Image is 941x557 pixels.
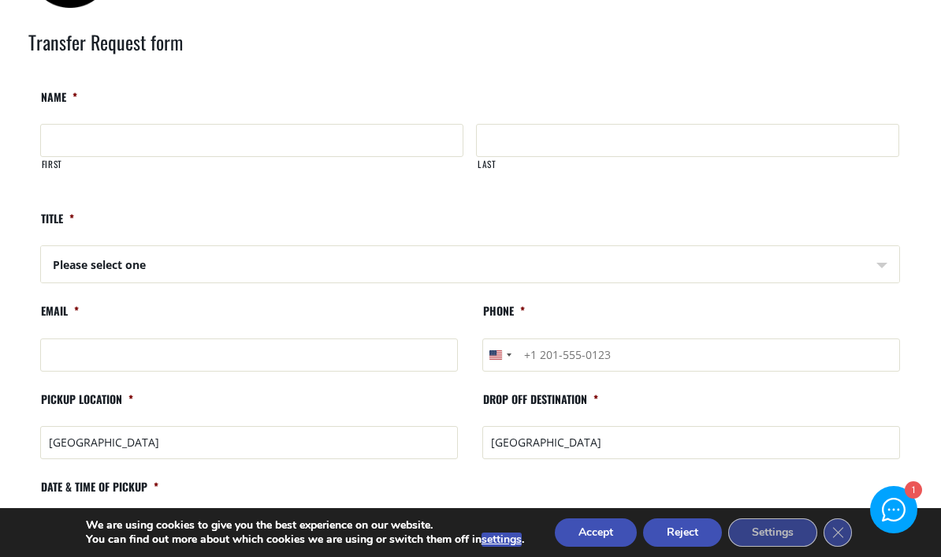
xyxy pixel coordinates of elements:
h2: Transfer Request form [28,28,913,77]
p: You can find out more about which cookies we are using or switch them off in . [86,533,524,547]
label: First [41,158,463,184]
input: +1 201-555-0123 [482,338,900,372]
div: 1 [904,483,921,499]
button: Selected country [483,339,516,371]
button: Settings [728,518,817,547]
label: Phone [482,304,525,331]
label: Date & time of pickup [40,480,158,507]
label: Title [40,211,74,239]
label: Drop off destination [482,392,598,420]
p: We are using cookies to give you the best experience on our website. [86,518,524,533]
label: Last [477,158,899,184]
label: Pickup location [40,392,133,420]
button: Reject [643,518,722,547]
button: Accept [555,518,637,547]
button: settings [482,533,522,547]
button: Close GDPR Cookie Banner [824,518,852,547]
label: Name [40,90,77,118]
label: Email [40,304,79,331]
